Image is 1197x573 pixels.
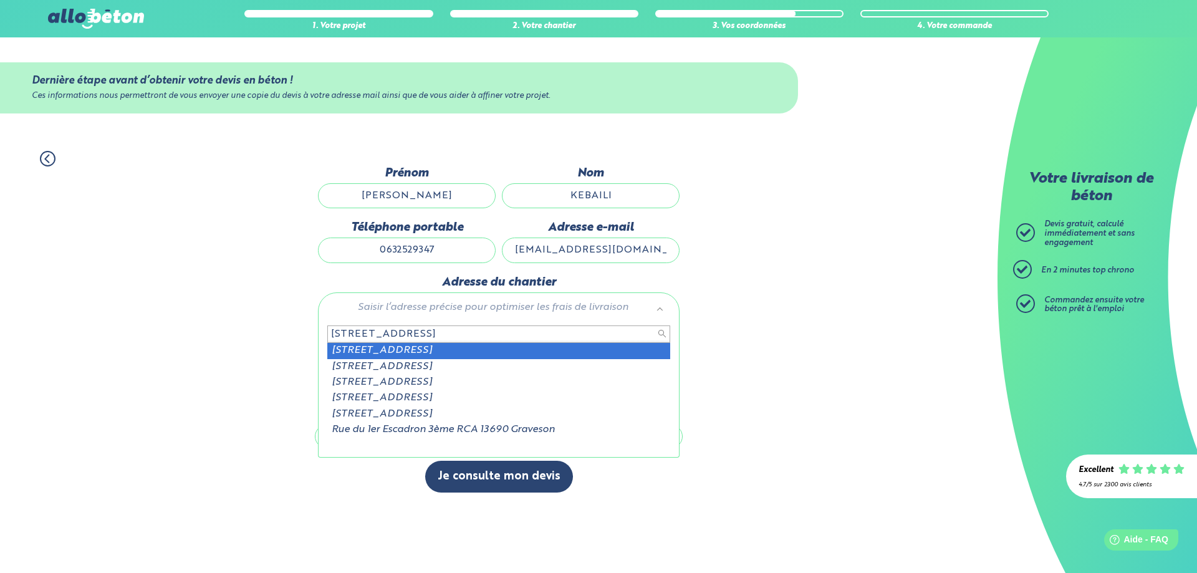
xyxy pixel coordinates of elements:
[1086,524,1183,559] iframe: Help widget launcher
[327,343,670,359] div: [STREET_ADDRESS]
[327,375,670,390] div: [STREET_ADDRESS]
[327,407,670,422] div: [STREET_ADDRESS]
[327,390,670,406] div: [STREET_ADDRESS]
[327,359,670,375] div: [STREET_ADDRESS]
[327,422,670,438] div: Rue du 1er Escadron 3ème RCA 13690 Graveson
